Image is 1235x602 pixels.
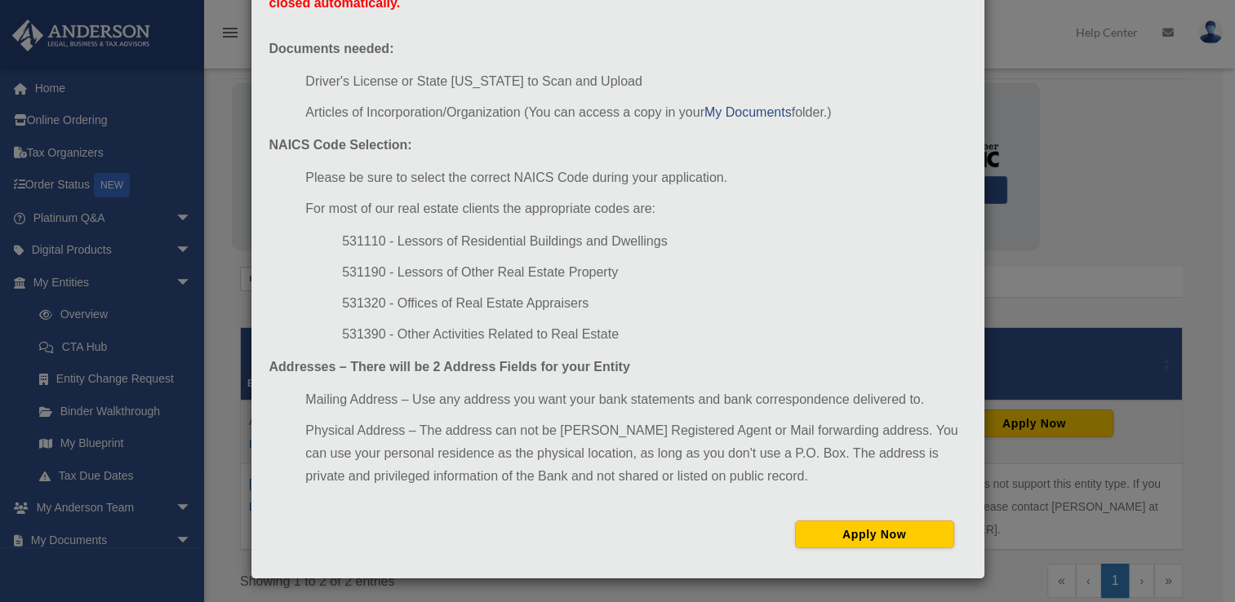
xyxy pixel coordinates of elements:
a: My Documents [704,105,792,119]
button: Apply Now [795,520,954,548]
strong: Addresses – There will be 2 Address Fields for your Entity [269,360,630,374]
li: For most of our real estate clients the appropriate codes are: [305,197,966,220]
strong: NAICS Code Selection: [269,138,412,152]
li: Mailing Address – Use any address you want your bank statements and bank correspondence delivered... [305,388,966,411]
li: 531320 - Offices of Real Estate Appraisers [342,292,966,315]
li: Driver's License or State [US_STATE] to Scan and Upload [305,70,966,93]
li: 531190 - Lessors of Other Real Estate Property [342,261,966,284]
li: 531110 - Lessors of Residential Buildings and Dwellings [342,230,966,253]
li: Please be sure to select the correct NAICS Code during your application. [305,166,966,189]
li: 531390 - Other Activities Related to Real Estate [342,323,966,346]
li: Physical Address – The address can not be [PERSON_NAME] Registered Agent or Mail forwarding addre... [305,419,966,488]
strong: Documents needed: [269,42,394,55]
li: Articles of Incorporation/Organization (You can access a copy in your folder.) [305,101,966,124]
